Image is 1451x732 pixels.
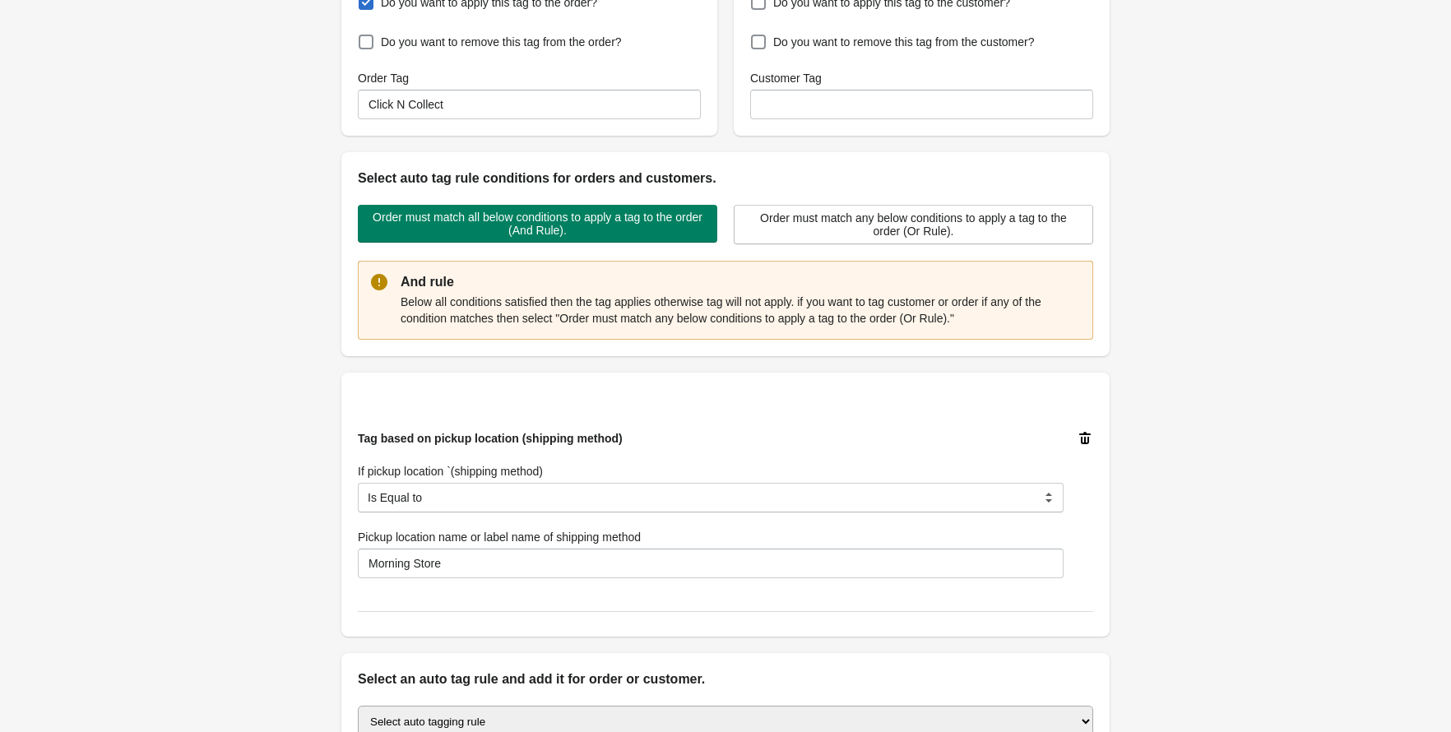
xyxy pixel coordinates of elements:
[358,669,1093,689] h2: Select an auto tag rule and add it for order or customer.
[358,169,1093,188] h2: Select auto tag rule conditions for orders and customers.
[381,34,622,50] span: Do you want to remove this tag from the order?
[371,211,704,237] span: Order must match all below conditions to apply a tag to the order (And Rule).
[358,70,409,86] label: Order Tag
[358,529,641,545] label: Pickup location name or label name of shipping method
[773,34,1034,50] span: Do you want to remove this tag from the customer?
[358,549,1064,578] input: Pickup location
[750,70,822,86] label: Customer Tag
[358,463,543,480] label: If pickup location `(shipping method)
[734,205,1093,244] button: Order must match any below conditions to apply a tag to the order (Or Rule).
[401,294,1080,327] p: Below all conditions satisfied then the tag applies otherwise tag will not apply. if you want to ...
[358,432,623,445] span: Tag based on pickup location (shipping method)
[358,205,717,243] button: Order must match all below conditions to apply a tag to the order (And Rule).
[748,211,1079,238] span: Order must match any below conditions to apply a tag to the order (Or Rule).
[401,272,1080,292] p: And rule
